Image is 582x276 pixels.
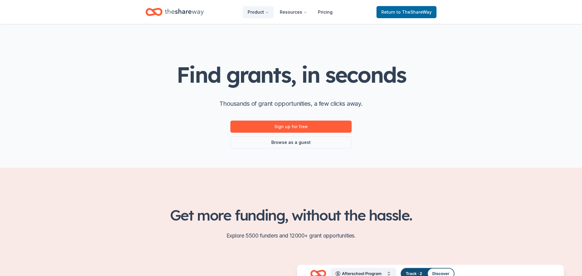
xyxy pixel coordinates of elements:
[376,6,436,18] a: Returnto TheShareWay
[145,231,436,241] p: Explore 5500 funders and 12000+ grant opportunities.
[396,9,432,15] span: to TheShareWay
[145,207,436,224] h2: Get more funding, without the hassle.
[219,99,363,108] p: Thousands of grant opportunities, a few clicks away.
[275,6,312,18] button: Resources
[176,63,406,87] h1: Find grants, in seconds
[145,5,204,19] a: Home
[230,121,352,133] a: Sign up for free
[313,6,337,18] a: Pricing
[381,8,432,16] span: Return
[243,5,337,19] nav: Main
[243,6,274,18] button: Product
[230,136,352,148] a: Browse as a guest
